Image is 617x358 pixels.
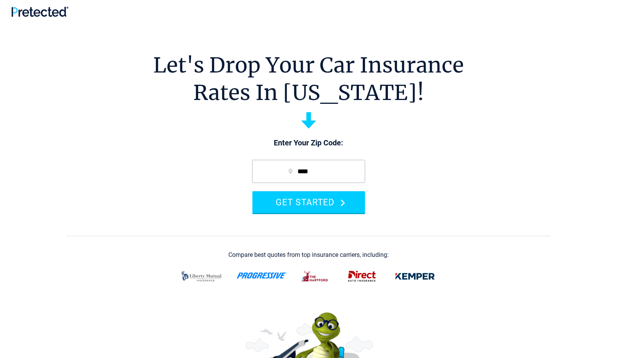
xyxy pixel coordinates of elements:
img: kemper [390,266,440,286]
img: Pretected Logo [11,6,68,17]
img: progressive [236,273,288,279]
h1: Let's Drop Your Car Insurance Rates In [US_STATE]! [153,52,464,106]
div: Compare best quotes from top insurance carriers, including: [228,252,389,258]
p: Enter Your Zip Code: [245,138,373,148]
img: thehartford [297,266,334,286]
button: GET STARTED [252,191,365,213]
input: zip code [252,160,365,183]
img: direct [343,266,381,286]
img: liberty [177,266,227,286]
